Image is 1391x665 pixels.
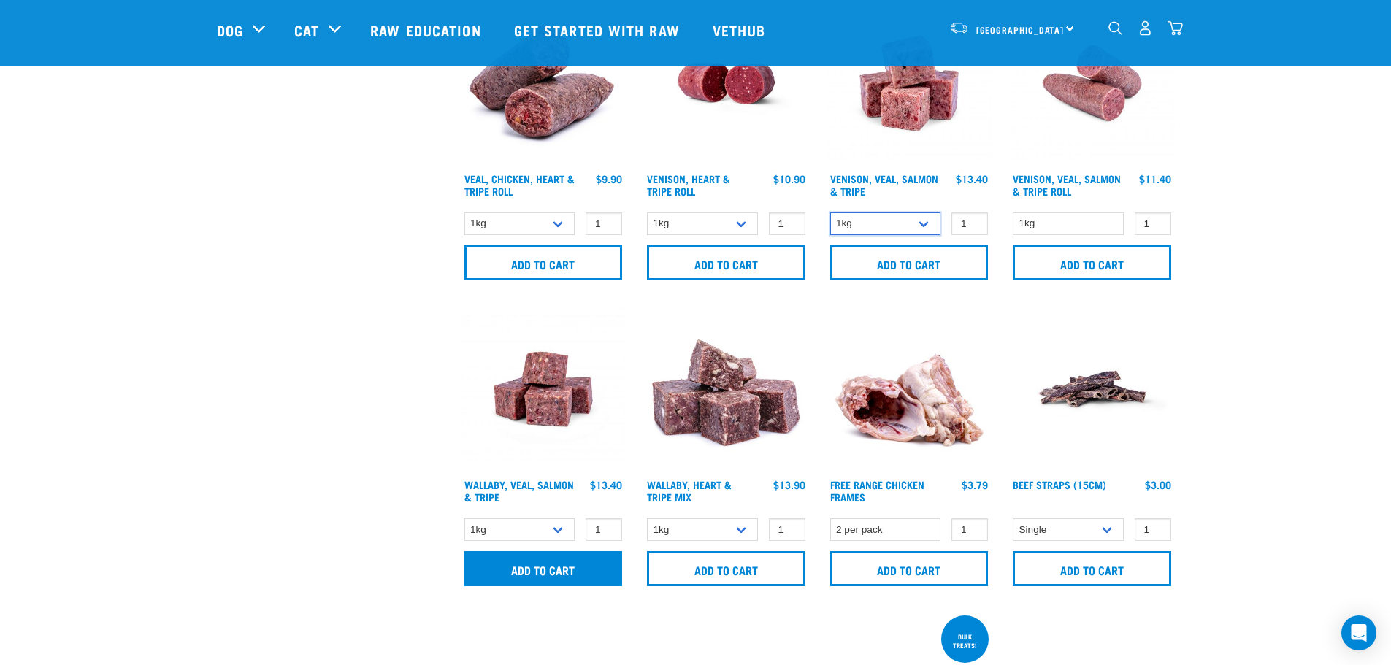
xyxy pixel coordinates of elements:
img: home-icon-1@2x.png [1108,21,1122,35]
input: Add to cart [464,551,623,586]
div: $10.90 [773,173,805,185]
input: Add to cart [830,551,989,586]
a: Venison, Veal, Salmon & Tripe Roll [1013,176,1121,193]
input: 1 [1135,518,1171,541]
input: 1 [586,212,622,235]
img: Venison Veal Salmon Tripe 1621 [827,1,992,166]
input: Add to cart [647,245,805,280]
input: 1 [1135,212,1171,235]
img: 1236 Chicken Frame Turks 01 [827,307,992,472]
div: $3.79 [962,479,988,491]
a: Beef Straps (15cm) [1013,482,1106,487]
input: Add to cart [647,551,805,586]
input: 1 [586,518,622,541]
img: Wallaby Veal Salmon Tripe 1642 [461,307,626,472]
a: Wallaby, Heart & Tripe Mix [647,482,732,499]
a: Cat [294,19,319,41]
a: Get started with Raw [499,1,698,59]
input: Add to cart [1013,551,1171,586]
div: $13.90 [773,479,805,491]
img: Raw Essentials Venison Heart & Tripe Hypoallergenic Raw Pet Food Bulk Roll Unwrapped [643,1,809,166]
img: user.png [1138,20,1153,36]
a: Free Range Chicken Frames [830,482,924,499]
img: 1263 Chicken Organ Roll 02 [461,1,626,166]
div: $3.00 [1145,479,1171,491]
div: $13.40 [956,173,988,185]
img: Raw Essentials Beef Straps 15cm 6 Pack [1009,307,1175,472]
img: Venison Veal Salmon Tripe 1651 [1009,1,1175,166]
a: Venison, Heart & Tripe Roll [647,176,730,193]
a: Venison, Veal, Salmon & Tripe [830,176,938,193]
input: 1 [769,518,805,541]
input: 1 [951,212,988,235]
input: Add to cart [1013,245,1171,280]
span: [GEOGRAPHIC_DATA] [976,27,1065,32]
a: Veal, Chicken, Heart & Tripe Roll [464,176,575,193]
img: 1174 Wallaby Heart Tripe Mix 01 [643,307,809,472]
img: home-icon@2x.png [1168,20,1183,36]
input: 1 [769,212,805,235]
div: BULK TREATS! [941,626,989,656]
div: $9.90 [596,173,622,185]
a: Dog [217,19,243,41]
a: Raw Education [356,1,499,59]
a: Vethub [698,1,784,59]
input: Add to cart [830,245,989,280]
img: van-moving.png [949,21,969,34]
div: Open Intercom Messenger [1341,615,1376,650]
a: Wallaby, Veal, Salmon & Tripe [464,482,574,499]
div: $11.40 [1139,173,1171,185]
input: 1 [951,518,988,541]
div: $13.40 [590,479,622,491]
input: Add to cart [464,245,623,280]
